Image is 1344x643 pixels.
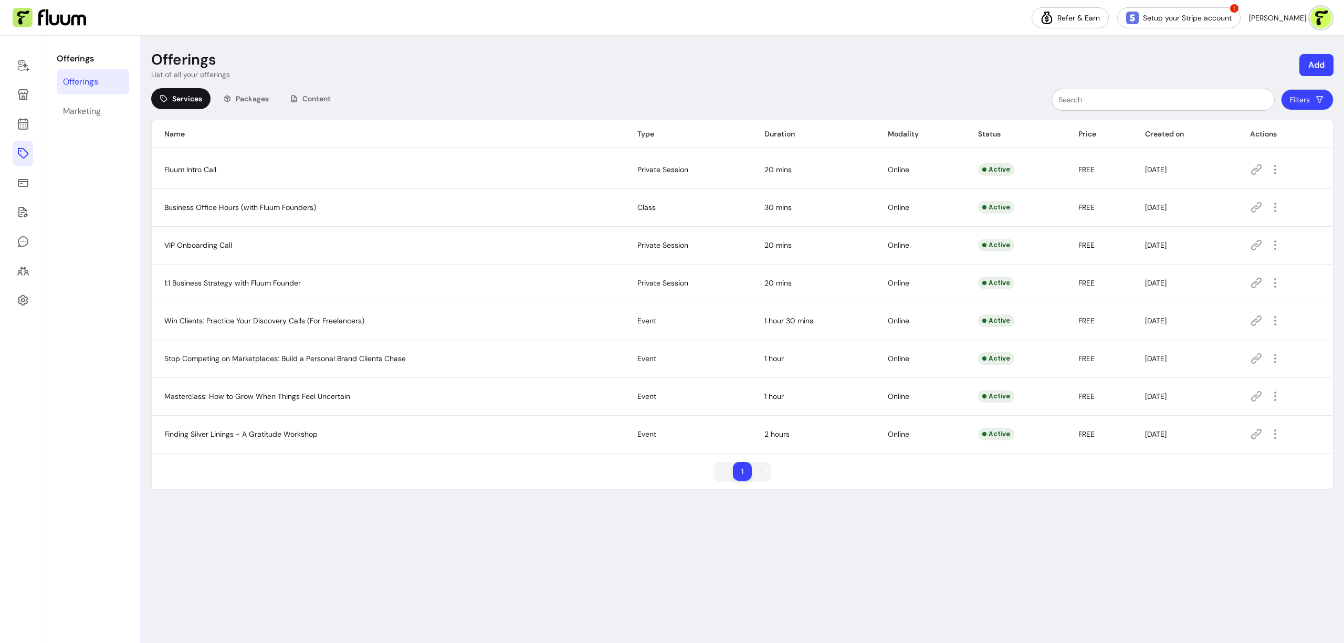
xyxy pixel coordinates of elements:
[1229,3,1240,14] span: !
[1066,120,1132,148] th: Price
[978,277,1014,289] div: Active
[1249,13,1306,23] span: [PERSON_NAME]
[1078,429,1095,439] span: FREE
[978,428,1014,440] div: Active
[63,105,101,118] div: Marketing
[637,203,656,212] span: Class
[978,201,1014,214] div: Active
[1145,278,1167,288] span: [DATE]
[1299,54,1333,76] button: Add
[1145,165,1167,174] span: [DATE]
[709,457,776,486] nav: pagination navigation
[978,390,1014,403] div: Active
[637,316,656,325] span: Event
[637,354,656,363] span: Event
[236,93,269,104] span: Packages
[764,354,784,363] span: 1 hour
[13,111,33,136] a: Calendar
[764,316,813,325] span: 1 hour 30 mins
[888,354,909,363] span: Online
[733,462,752,481] li: pagination item 1 active
[875,120,966,148] th: Modality
[1281,89,1333,110] button: Filters
[978,239,1014,251] div: Active
[1126,12,1139,24] img: Stripe Icon
[164,392,350,401] span: Masterclass: How to Grow When Things Feel Uncertain
[764,165,792,174] span: 20 mins
[1145,354,1167,363] span: [DATE]
[1145,203,1167,212] span: [DATE]
[164,165,216,174] span: Fluum Intro Call
[764,429,790,439] span: 2 hours
[1145,240,1167,250] span: [DATE]
[1237,120,1333,148] th: Actions
[151,69,230,80] p: List of all your offerings
[13,141,33,166] a: Offerings
[164,278,301,288] span: 1:1 Business Strategy with Fluum Founder
[764,203,792,212] span: 30 mins
[1145,429,1167,439] span: [DATE]
[637,278,688,288] span: Private Session
[888,278,909,288] span: Online
[888,429,909,439] span: Online
[13,170,33,195] a: Sales
[888,316,909,325] span: Online
[57,69,129,94] a: Offerings
[63,76,98,88] div: Offerings
[164,316,364,325] span: Win Clients: Practice Your Discovery Calls (For Freelancers)
[625,120,752,148] th: Type
[1078,165,1095,174] span: FREE
[888,392,909,401] span: Online
[764,240,792,250] span: 20 mins
[1078,354,1095,363] span: FREE
[13,258,33,283] a: Clients
[1249,7,1331,28] button: avatar[PERSON_NAME]
[172,93,202,104] span: Services
[13,8,86,28] img: Fluum Logo
[1310,7,1331,28] img: avatar
[1078,203,1095,212] span: FREE
[1058,94,1268,105] input: Search
[1132,120,1237,148] th: Created on
[637,429,656,439] span: Event
[164,429,318,439] span: Finding Silver Linings - A Gratitude Workshop
[978,352,1014,365] div: Active
[752,120,875,148] th: Duration
[1078,278,1095,288] span: FREE
[978,163,1014,176] div: Active
[13,52,33,78] a: Home
[152,120,625,148] th: Name
[888,165,909,174] span: Online
[13,229,33,254] a: My Messages
[1117,7,1241,28] a: Setup your Stripe account
[57,52,129,65] p: Offerings
[637,392,656,401] span: Event
[1078,240,1095,250] span: FREE
[1078,392,1095,401] span: FREE
[302,93,331,104] span: Content
[764,392,784,401] span: 1 hour
[13,199,33,225] a: Forms
[888,240,909,250] span: Online
[164,203,316,212] span: Business Office Hours (with Fluum Founders)
[151,50,216,69] p: Offerings
[888,203,909,212] span: Online
[764,278,792,288] span: 20 mins
[164,354,406,363] span: Stop Competing on Marketplaces: Build a Personal Brand Clients Chase
[13,288,33,313] a: Settings
[965,120,1066,148] th: Status
[978,314,1014,327] div: Active
[13,82,33,107] a: Storefront
[57,99,129,124] a: Marketing
[1145,316,1167,325] span: [DATE]
[637,165,688,174] span: Private Session
[637,240,688,250] span: Private Session
[1032,7,1109,28] a: Refer & Earn
[1145,392,1167,401] span: [DATE]
[164,240,232,250] span: VIP Onboarding Call
[1078,316,1095,325] span: FREE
